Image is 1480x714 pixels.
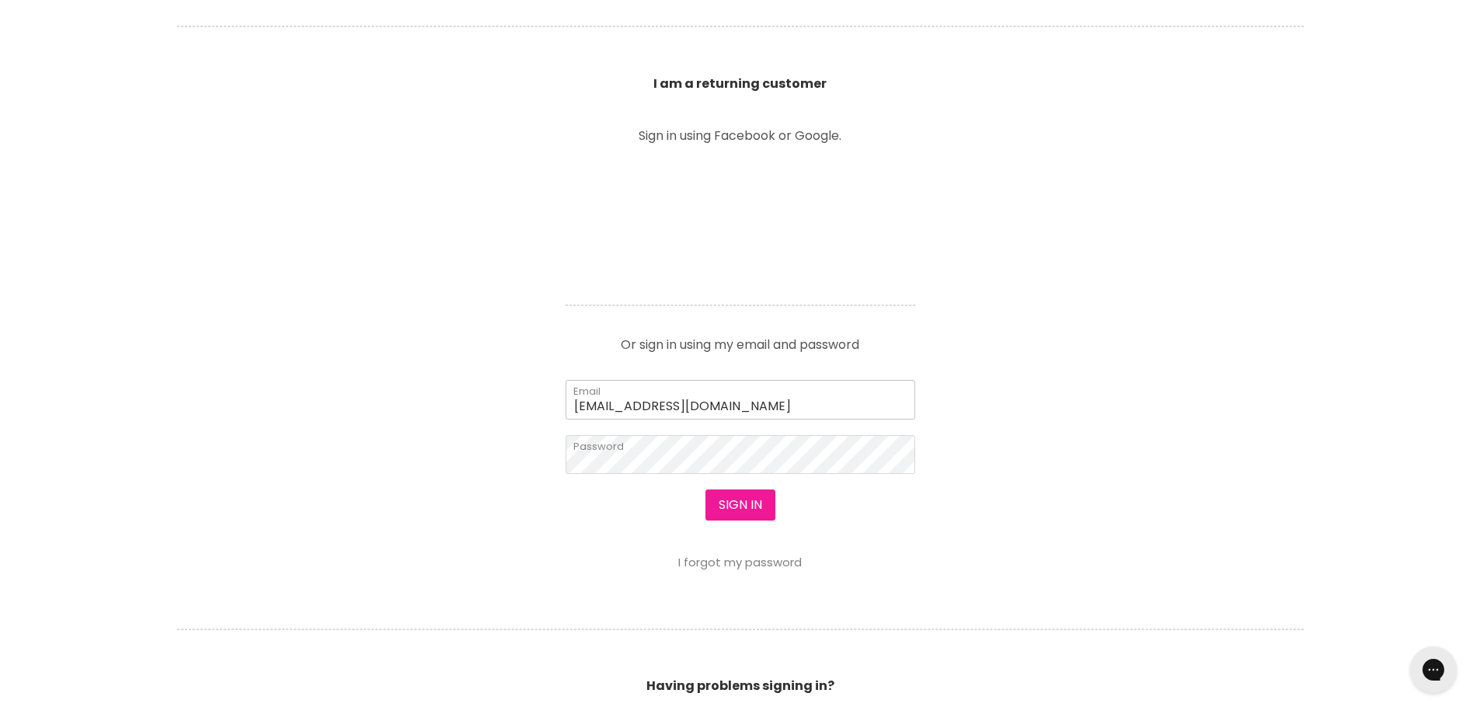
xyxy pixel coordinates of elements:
a: I forgot my password [678,554,802,570]
p: Sign in using Facebook or Google. [566,130,915,142]
iframe: Gorgias live chat messenger [1402,641,1464,698]
p: Or sign in using my email and password [566,326,915,351]
iframe: Social Login Buttons [566,164,915,280]
b: Having problems signing in? [646,677,834,695]
button: Sign in [705,489,775,521]
b: I am a returning customer [653,75,827,92]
